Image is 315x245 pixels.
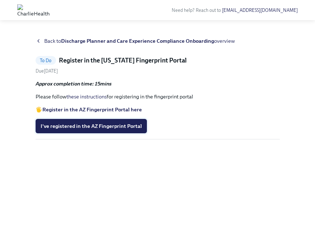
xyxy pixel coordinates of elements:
strong: Approx completion time: 15mins [36,80,112,87]
span: I've registered in the AZ Fingerprint Portal [41,122,142,130]
p: 🖐️ [36,106,280,113]
span: Monday, September 22nd 2025, 9:00 am [36,68,58,74]
span: Back to overview [44,37,235,45]
h5: Register in the [US_STATE] Fingerprint Portal [59,56,187,65]
a: these instructions [66,93,107,100]
a: Register in the AZ Fingerprint Portal here [42,106,142,113]
a: [EMAIL_ADDRESS][DOMAIN_NAME] [222,8,298,13]
strong: Discharge Planner and Care Experience Compliance Onboarding [61,38,214,44]
span: To Do [36,58,56,63]
a: Back toDischarge Planner and Care Experience Compliance Onboardingoverview [36,37,280,45]
img: CharlieHealth [17,4,50,16]
p: Please follow for registering in the fingerprint portal [36,93,280,100]
button: I've registered in the AZ Fingerprint Portal [36,119,147,133]
span: Need help? Reach out to [172,8,298,13]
